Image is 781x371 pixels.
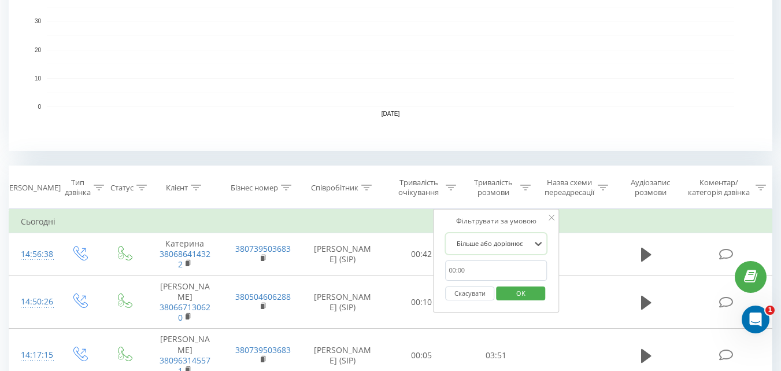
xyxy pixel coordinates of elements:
div: 14:50:26 [21,291,45,313]
td: [PERSON_NAME] [146,276,224,329]
div: Бізнес номер [231,183,278,193]
text: [DATE] [382,111,400,117]
span: 1 [765,306,775,315]
input: 00:00 [445,260,547,281]
td: Сьогодні [9,210,772,233]
div: Коментар/категорія дзвінка [685,178,753,197]
td: Катерина [146,233,224,276]
div: Назва схеми переадресації [544,178,595,197]
text: 10 [35,75,42,82]
span: OK [505,284,537,302]
div: Співробітник [311,183,358,193]
a: 380504606288 [235,291,291,302]
div: Клієнт [166,183,188,193]
td: [PERSON_NAME] (SIP) [301,233,384,276]
div: Аудіозапис розмови [621,178,680,197]
div: Тривалість розмови [469,178,517,197]
iframe: Intercom live chat [742,306,769,333]
div: Тривалість очікування [395,178,443,197]
td: 00:10 [384,276,459,329]
text: 30 [35,19,42,25]
button: Скасувати [445,286,494,301]
td: [PERSON_NAME] (SIP) [301,276,384,329]
div: 14:17:15 [21,344,45,366]
div: Тип дзвінка [65,178,91,197]
a: 380739503683 [235,243,291,254]
td: 00:42 [384,233,459,276]
text: 20 [35,47,42,53]
text: 0 [38,104,41,110]
div: [PERSON_NAME] [2,183,61,193]
div: Статус [110,183,134,193]
a: 380739503683 [235,344,291,355]
a: 380686414322 [160,248,210,270]
a: 380667130620 [160,302,210,323]
button: OK [496,286,545,301]
div: 14:56:38 [21,243,45,266]
div: Фільтрувати за умовою [445,215,547,227]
